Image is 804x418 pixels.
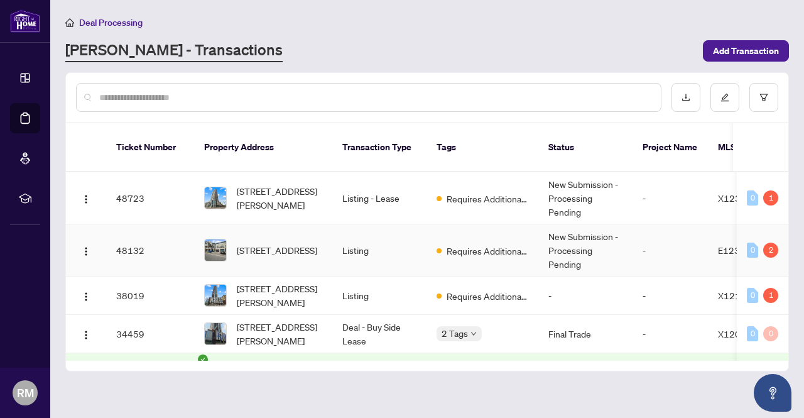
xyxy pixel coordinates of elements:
td: 38019 [106,277,194,315]
td: New Submission - Processing Pending [538,224,633,277]
button: Logo [76,240,96,260]
span: Add Transaction [713,41,779,61]
span: [STREET_ADDRESS][PERSON_NAME] [237,184,322,212]
img: logo [10,9,40,33]
a: [PERSON_NAME] - Transactions [65,40,283,62]
img: thumbnail-img [205,187,226,209]
th: Project Name [633,123,708,172]
th: Property Address [194,123,332,172]
th: Ticket Number [106,123,194,172]
td: New Submission - Processing Pending [538,172,633,224]
span: filter [759,93,768,102]
td: Deal - Buy Side Lease [332,315,426,353]
span: E12335982 [718,245,768,256]
span: [STREET_ADDRESS][PERSON_NAME] [237,320,322,348]
button: Logo [76,285,96,305]
button: edit [710,83,739,112]
span: 2 Tags [442,326,468,341]
td: - [633,277,708,315]
td: - [633,172,708,224]
span: X12195656 [718,290,769,301]
img: Logo [81,330,91,340]
span: X12079553 [718,328,769,339]
th: Transaction Type [332,123,426,172]
button: filter [749,83,778,112]
td: 48723 [106,172,194,224]
td: - [633,315,708,353]
td: 34459 [106,315,194,353]
th: MLS # [708,123,783,172]
div: 0 [747,243,758,258]
button: Logo [76,324,96,344]
th: Status [538,123,633,172]
div: 0 [747,326,758,341]
span: Requires Additional Docs [447,244,528,258]
td: Listing [332,277,426,315]
span: X12341916 [718,192,769,204]
span: down [470,331,477,337]
div: 1 [763,190,778,206]
td: 48132 [106,224,194,277]
img: Logo [81,292,91,302]
button: Open asap [754,374,791,412]
img: thumbnail-img [205,239,226,261]
div: 0 [763,326,778,341]
span: download [682,93,690,102]
span: edit [720,93,729,102]
td: Listing - Lease [332,172,426,224]
img: thumbnail-img [205,323,226,344]
div: 0 [747,288,758,303]
span: [STREET_ADDRESS] [237,243,317,257]
td: - [633,224,708,277]
span: home [65,18,74,27]
button: Logo [76,188,96,208]
div: 2 [763,243,778,258]
div: 0 [747,190,758,206]
span: check-circle [198,355,208,365]
div: 1 [763,288,778,303]
span: RM [17,384,34,402]
span: Requires Additional Docs [447,192,528,206]
button: download [671,83,700,112]
td: Final Trade [538,315,633,353]
span: Deal Processing [79,17,143,28]
button: Add Transaction [703,40,789,62]
span: Requires Additional Docs [447,289,528,303]
img: Logo [81,246,91,256]
td: - [538,277,633,315]
img: thumbnail-img [205,285,226,306]
span: [STREET_ADDRESS][PERSON_NAME] [237,282,322,309]
th: Tags [426,123,538,172]
td: Listing [332,224,426,277]
img: Logo [81,194,91,204]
